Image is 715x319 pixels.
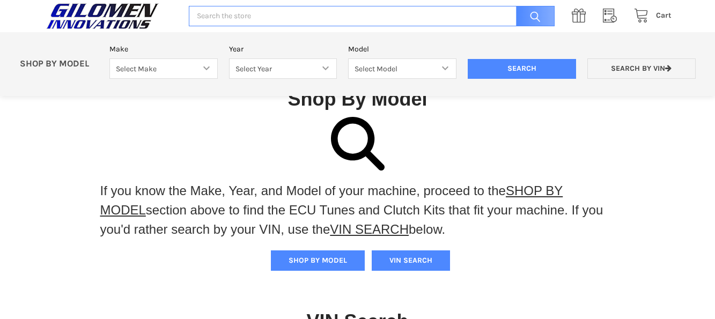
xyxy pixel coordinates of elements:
input: Search [468,59,576,79]
a: VIN SEARCH [330,222,409,236]
p: SHOP BY MODEL [14,58,104,70]
button: VIN SEARCH [372,250,450,271]
a: GILOMEN INNOVATIONS [43,3,178,29]
a: SHOP BY MODEL [100,183,563,217]
h1: Shop By Model [43,87,671,111]
label: Make [109,43,218,55]
img: GILOMEN INNOVATIONS [43,3,161,29]
input: Search the store [189,6,554,27]
input: Search [511,6,555,27]
a: Cart [628,9,672,23]
span: Cart [656,11,672,20]
label: Year [229,43,337,55]
p: If you know the Make, Year, and Model of your machine, proceed to the section above to find the E... [100,181,615,239]
a: Search by VIN [587,58,696,79]
button: SHOP BY MODEL [271,250,365,271]
label: Model [348,43,456,55]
